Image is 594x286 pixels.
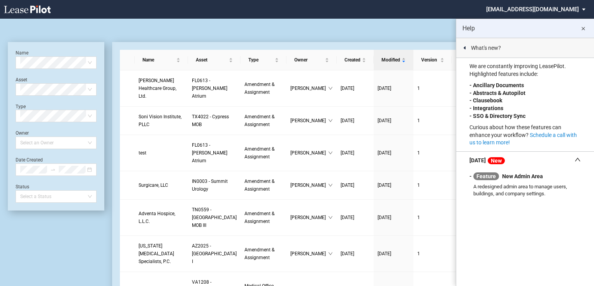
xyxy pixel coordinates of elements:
[244,82,274,95] span: Amendment & Assignment
[328,151,333,155] span: down
[16,50,28,56] label: Name
[290,84,329,92] span: [PERSON_NAME]
[192,78,227,99] span: FL0613 - Kendall Atrium
[417,251,420,256] span: 1
[244,145,283,161] a: Amendment & Assignment
[417,181,448,189] a: 1
[139,181,184,189] a: Surgicare, LLC
[192,207,237,228] span: TN0559 - Summit Medical Center MOB III
[244,113,283,128] a: Amendment & Assignment
[188,50,241,70] th: Asset
[378,117,409,125] a: [DATE]
[417,118,420,123] span: 1
[341,149,370,157] a: [DATE]
[452,50,506,70] th: Status
[241,50,286,70] th: Type
[378,214,409,221] a: [DATE]
[341,150,354,156] span: [DATE]
[248,56,273,64] span: Type
[290,117,329,125] span: [PERSON_NAME]
[417,86,420,91] span: 1
[378,182,391,188] span: [DATE]
[374,50,413,70] th: Modified
[139,243,174,264] span: Arizona Glaucoma Specialists, P.C.
[417,182,420,188] span: 1
[378,181,409,189] a: [DATE]
[139,150,146,156] span: test
[341,251,354,256] span: [DATE]
[378,251,391,256] span: [DATE]
[192,206,237,229] a: TN0559 - [GEOGRAPHIC_DATA] MOB III
[417,214,448,221] a: 1
[244,146,274,160] span: Amendment & Assignment
[192,242,237,265] a: AZ2025 - [GEOGRAPHIC_DATA] I
[244,179,274,192] span: Amendment & Assignment
[192,77,237,100] a: FL0613 - [PERSON_NAME] Atrium
[328,86,333,91] span: down
[417,250,448,258] a: 1
[244,211,274,224] span: Amendment & Assignment
[192,142,227,163] span: FL0613 - Kendall Atrium
[16,104,26,109] label: Type
[378,84,409,92] a: [DATE]
[341,118,354,123] span: [DATE]
[50,167,56,172] span: swap-right
[192,141,237,165] a: FL0613 - [PERSON_NAME] Atrium
[142,56,175,64] span: Name
[341,181,370,189] a: [DATE]
[192,114,229,127] span: TX4022 - Cypress MOB
[378,150,391,156] span: [DATE]
[341,84,370,92] a: [DATE]
[135,50,188,70] th: Name
[290,250,329,258] span: [PERSON_NAME]
[417,149,448,157] a: 1
[417,215,420,220] span: 1
[244,246,283,261] a: Amendment & Assignment
[413,50,452,70] th: Version
[139,114,181,127] span: Soni Vision Institute, PLLC
[139,242,184,265] a: [US_STATE] [MEDICAL_DATA] Specialists, P.C.
[378,250,409,258] a: [DATE]
[139,211,175,224] span: Adventa Hospice, L.L.C.
[344,56,360,64] span: Created
[290,149,329,157] span: [PERSON_NAME]
[244,247,274,260] span: Amendment & Assignment
[378,86,391,91] span: [DATE]
[378,215,391,220] span: [DATE]
[139,113,184,128] a: Soni Vision Institute, PLLC
[16,130,29,136] label: Owner
[328,215,333,220] span: down
[16,184,29,189] label: Status
[328,251,333,256] span: down
[328,183,333,188] span: down
[192,243,237,264] span: AZ2025 - Medical Plaza I
[417,117,448,125] a: 1
[139,78,176,99] span: Kendall Healthcare Group, Ltd.
[139,210,184,225] a: Adventa Hospice, L.L.C.
[139,77,184,100] a: [PERSON_NAME] Healthcare Group, Ltd.
[417,84,448,92] a: 1
[139,149,184,157] a: test
[378,149,409,157] a: [DATE]
[421,56,439,64] span: Version
[16,157,43,163] label: Date Created
[341,214,370,221] a: [DATE]
[328,118,333,123] span: down
[244,177,283,193] a: Amendment & Assignment
[244,114,274,127] span: Amendment & Assignment
[341,182,354,188] span: [DATE]
[294,56,324,64] span: Owner
[378,118,391,123] span: [DATE]
[381,56,400,64] span: Modified
[50,167,56,172] span: to
[341,117,370,125] a: [DATE]
[192,177,237,193] a: IN0003 - Summit Urology
[244,210,283,225] a: Amendment & Assignment
[341,250,370,258] a: [DATE]
[341,215,354,220] span: [DATE]
[192,113,237,128] a: TX4022 - Cypress MOB
[337,50,374,70] th: Created
[196,56,227,64] span: Asset
[16,77,27,82] label: Asset
[417,150,420,156] span: 1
